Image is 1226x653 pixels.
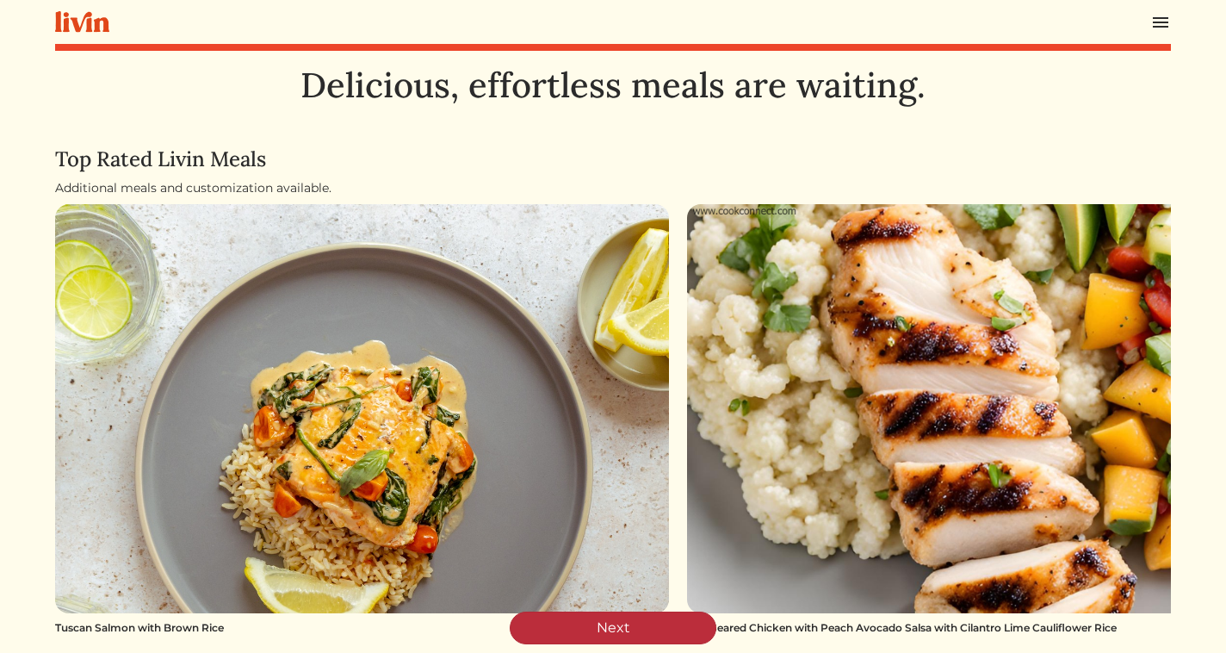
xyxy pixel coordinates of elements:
img: Tuscan Salmon with Brown Rice [55,204,669,613]
img: menu_hamburger-cb6d353cf0ecd9f46ceae1c99ecbeb4a00e71ca567a856bd81f57e9d8c17bb26.svg [1150,12,1171,33]
img: livin-logo-a0d97d1a881af30f6274990eb6222085a2533c92bbd1e4f22c21b4f0d0e3210c.svg [55,11,109,33]
a: Next [510,612,716,644]
h1: Delicious, effortless meals are waiting. [55,65,1171,106]
h4: Top Rated Livin Meals [55,147,1171,172]
div: Additional meals and customization available. [55,179,1171,197]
